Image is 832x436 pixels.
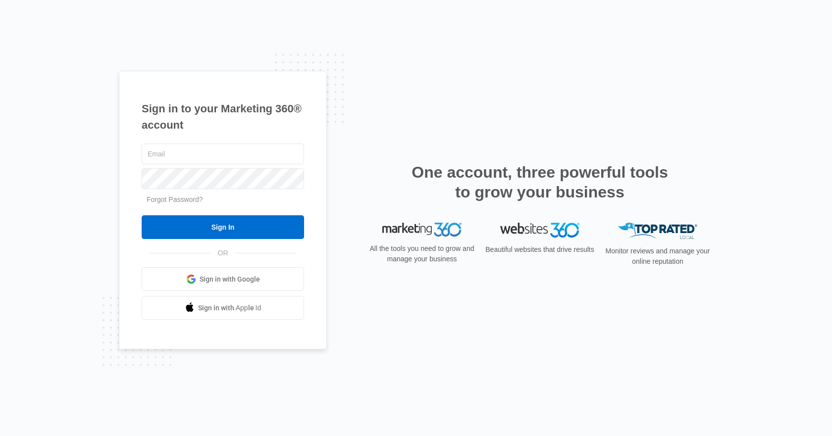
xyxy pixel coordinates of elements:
img: Top Rated Local [618,223,697,239]
span: Sign in with Google [200,274,260,285]
span: OR [211,248,235,258]
p: All the tools you need to grow and manage your business [366,243,477,264]
span: Sign in with Apple Id [198,303,261,313]
h2: One account, three powerful tools to grow your business [409,162,671,202]
p: Beautiful websites that drive results [484,244,595,255]
input: Sign In [142,215,304,239]
img: Marketing 360 [382,223,462,237]
p: Monitor reviews and manage your online reputation [602,246,713,267]
a: Sign in with Google [142,267,304,291]
a: Forgot Password? [147,195,203,203]
h1: Sign in to your Marketing 360® account [142,100,304,133]
img: Websites 360 [500,223,579,237]
input: Email [142,144,304,164]
a: Sign in with Apple Id [142,296,304,320]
